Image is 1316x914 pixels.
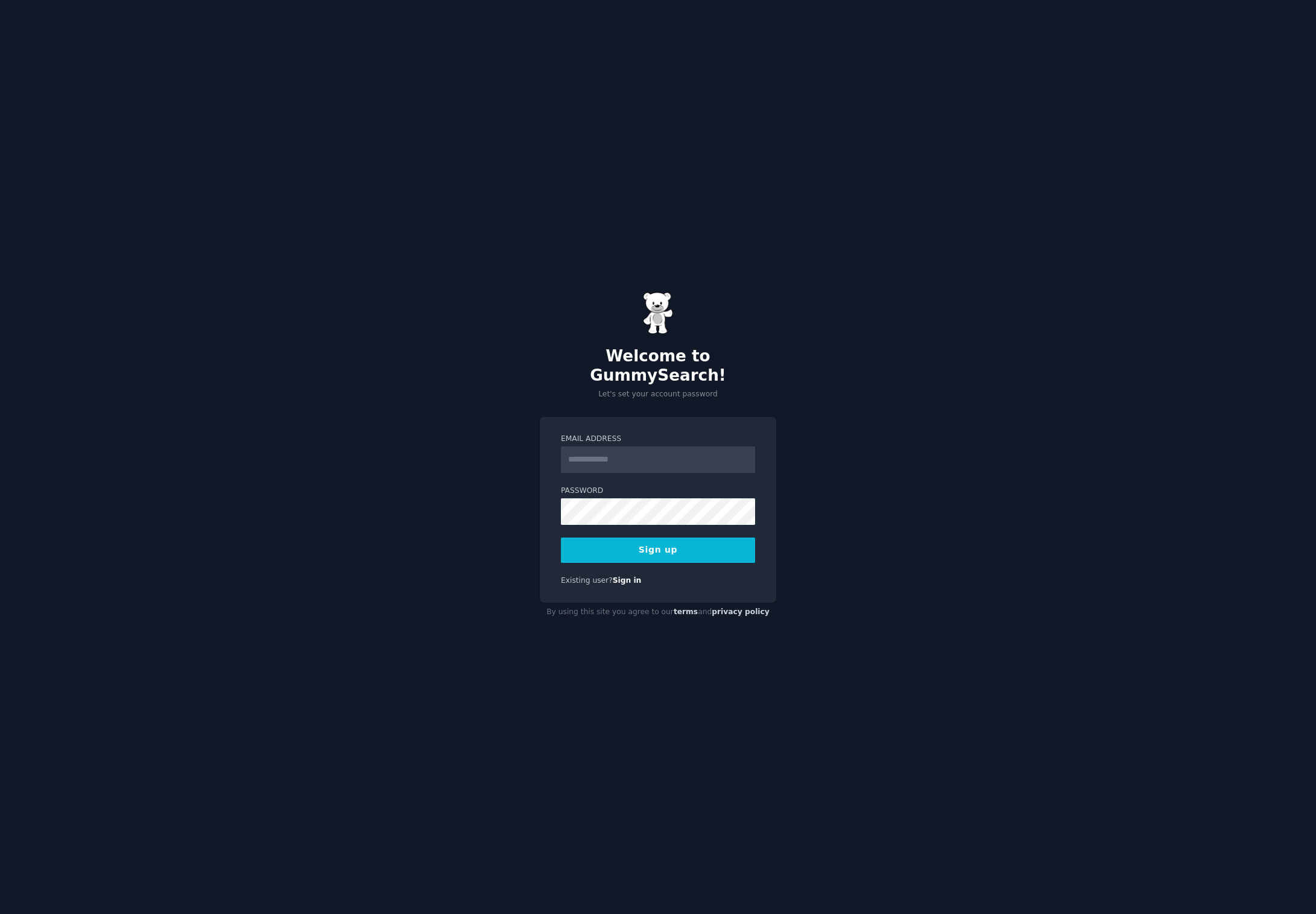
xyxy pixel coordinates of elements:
label: Email Address [561,434,755,445]
div: By using this site you agree to our and [540,603,776,622]
button: Sign up [561,538,755,563]
a: terms [674,608,698,616]
label: Password [561,486,755,497]
a: privacy policy [712,608,770,616]
p: Let's set your account password [540,389,776,400]
a: Sign in [613,576,642,585]
img: Gummy Bear [643,292,673,334]
span: Existing user? [561,576,613,585]
h2: Welcome to GummySearch! [540,347,776,385]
